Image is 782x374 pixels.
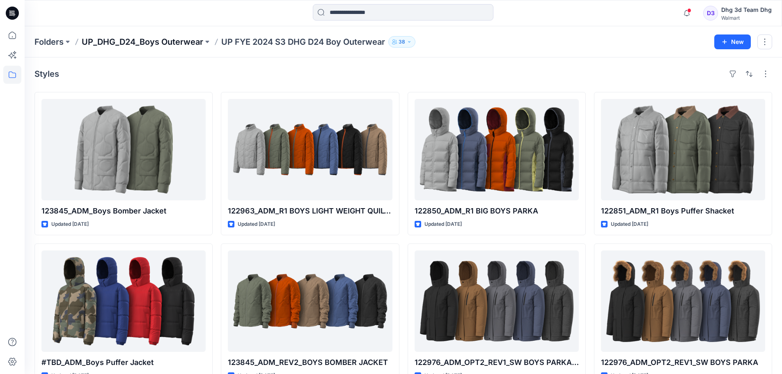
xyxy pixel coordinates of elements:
a: 122850_ADM_R1 BIG BOYS PARKA [415,99,579,200]
div: Dhg 3d Team Dhg [721,5,772,15]
p: #TBD_ADM_Boys Puffer Jacket [41,357,206,368]
a: 122851_ADM_R1 Boys Puffer Shacket [601,99,765,200]
p: Updated [DATE] [424,220,462,229]
p: 123845_ADM_Boys Bomber Jacket [41,205,206,217]
button: New [714,34,751,49]
button: 38 [388,36,415,48]
p: 122976_ADM_OPT2_REV1_SW BOYS PARKA (No Fur) [415,357,579,368]
p: 122976_ADM_OPT2_REV1_SW BOYS PARKA [601,357,765,368]
a: 123845_ADM_Boys Bomber Jacket [41,99,206,200]
p: Updated [DATE] [238,220,275,229]
h4: Styles [34,69,59,79]
p: Updated [DATE] [611,220,648,229]
div: D3 [703,6,718,21]
a: 122976_ADM_OPT2_REV1_SW BOYS PARKA [601,250,765,352]
a: 122976_ADM_OPT2_REV1_SW BOYS PARKA (No Fur) [415,250,579,352]
div: Walmart [721,15,772,21]
a: UP_DHG_D24_Boys Outerwear [82,36,203,48]
a: Folders [34,36,64,48]
p: 122851_ADM_R1 Boys Puffer Shacket [601,205,765,217]
p: 38 [399,37,405,46]
p: Updated [DATE] [51,220,89,229]
a: #TBD_ADM_Boys Puffer Jacket [41,250,206,352]
p: 122850_ADM_R1 BIG BOYS PARKA [415,205,579,217]
p: UP FYE 2024 S3 DHG D24 Boy Outerwear [221,36,385,48]
p: 122963_ADM_R1 BOYS LIGHT WEIGHT QUILTED JACKET [228,205,392,217]
p: 123845_ADM_REV2_BOYS BOMBER JACKET [228,357,392,368]
a: 122963_ADM_R1 BOYS LIGHT WEIGHT QUILTED JACKET [228,99,392,200]
a: 123845_ADM_REV2_BOYS BOMBER JACKET [228,250,392,352]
